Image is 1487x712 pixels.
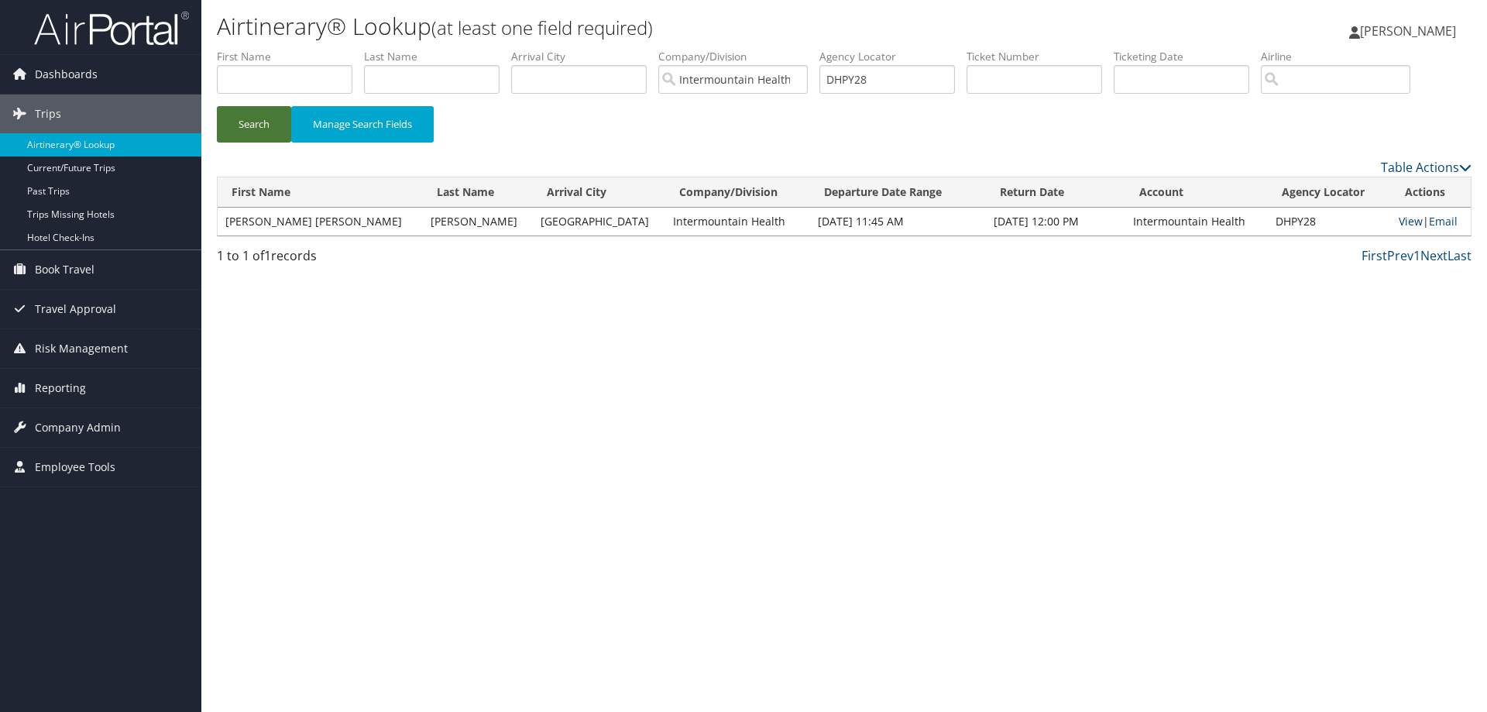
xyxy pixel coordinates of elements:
[364,49,511,64] label: Last Name
[658,49,819,64] label: Company/Division
[986,208,1125,236] td: [DATE] 12:00 PM
[35,290,116,328] span: Travel Approval
[35,408,121,447] span: Company Admin
[217,49,364,64] label: First Name
[1125,208,1268,236] td: Intermountain Health
[1420,247,1448,264] a: Next
[35,95,61,133] span: Trips
[35,250,94,289] span: Book Travel
[1261,49,1422,64] label: Airline
[217,106,291,143] button: Search
[967,49,1114,64] label: Ticket Number
[665,208,810,236] td: Intermountain Health
[1268,177,1391,208] th: Agency Locator: activate to sort column ascending
[423,177,532,208] th: Last Name: activate to sort column ascending
[665,177,810,208] th: Company/Division
[34,10,189,46] img: airportal-logo.png
[431,15,653,40] small: (at least one field required)
[218,177,423,208] th: First Name: activate to sort column ascending
[1387,247,1413,264] a: Prev
[1429,214,1458,229] a: Email
[1391,177,1471,208] th: Actions
[1448,247,1472,264] a: Last
[291,106,434,143] button: Manage Search Fields
[1349,8,1472,54] a: [PERSON_NAME]
[810,177,986,208] th: Departure Date Range: activate to sort column ascending
[423,208,532,236] td: [PERSON_NAME]
[810,208,986,236] td: [DATE] 11:45 AM
[35,448,115,487] span: Employee Tools
[1381,159,1472,176] a: Table Actions
[1360,22,1456,40] span: [PERSON_NAME]
[1114,49,1261,64] label: Ticketing Date
[1399,214,1423,229] a: View
[511,49,658,64] label: Arrival City
[218,208,423,236] td: [PERSON_NAME] [PERSON_NAME]
[986,177,1125,208] th: Return Date: activate to sort column ascending
[1362,247,1387,264] a: First
[35,55,98,94] span: Dashboards
[217,246,513,273] div: 1 to 1 of records
[35,329,128,368] span: Risk Management
[264,247,271,264] span: 1
[533,208,665,236] td: [GEOGRAPHIC_DATA]
[819,49,967,64] label: Agency Locator
[217,10,1053,43] h1: Airtinerary® Lookup
[1268,208,1391,236] td: DHPY28
[533,177,665,208] th: Arrival City: activate to sort column ascending
[35,369,86,408] span: Reporting
[1391,208,1471,236] td: |
[1125,177,1268,208] th: Account: activate to sort column descending
[1413,247,1420,264] a: 1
